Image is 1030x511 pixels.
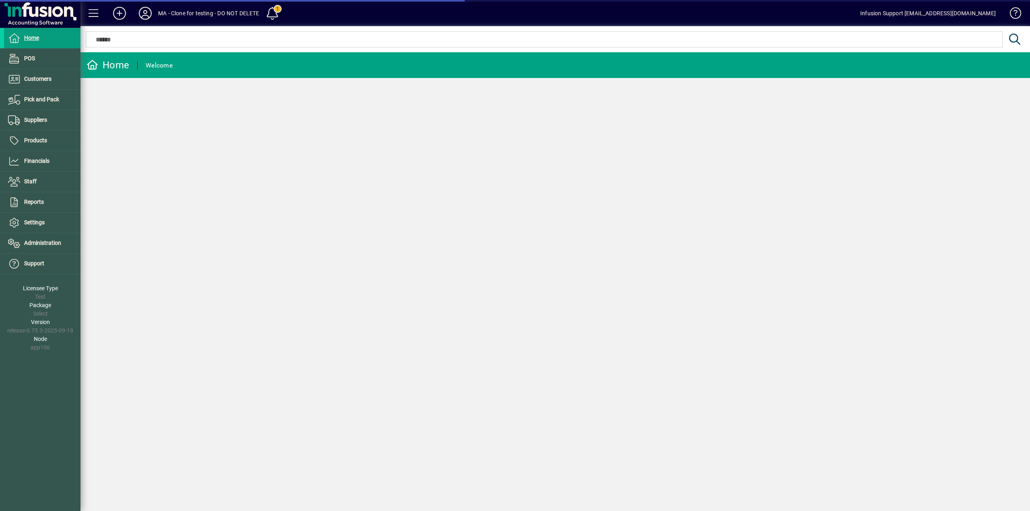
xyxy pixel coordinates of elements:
[29,302,51,308] span: Package
[24,240,61,246] span: Administration
[87,59,129,72] div: Home
[4,90,80,110] a: Pick and Pack
[24,76,51,82] span: Customers
[4,192,80,212] a: Reports
[4,254,80,274] a: Support
[31,319,50,325] span: Version
[24,137,47,144] span: Products
[4,49,80,69] a: POS
[4,110,80,130] a: Suppliers
[23,285,58,291] span: Licensee Type
[4,172,80,192] a: Staff
[24,55,35,62] span: POS
[24,158,49,164] span: Financials
[132,6,158,21] button: Profile
[1004,2,1020,28] a: Knowledge Base
[24,199,44,205] span: Reports
[4,69,80,89] a: Customers
[146,59,173,72] div: Welcome
[34,336,47,342] span: Node
[4,131,80,151] a: Products
[107,6,132,21] button: Add
[4,213,80,233] a: Settings
[24,35,39,41] span: Home
[24,260,44,267] span: Support
[24,178,37,185] span: Staff
[4,233,80,253] a: Administration
[860,7,996,20] div: Infusion Support [EMAIL_ADDRESS][DOMAIN_NAME]
[24,117,47,123] span: Suppliers
[24,219,45,226] span: Settings
[24,96,59,103] span: Pick and Pack
[158,7,260,20] div: MA - Clone for testing - DO NOT DELETE
[4,151,80,171] a: Financials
